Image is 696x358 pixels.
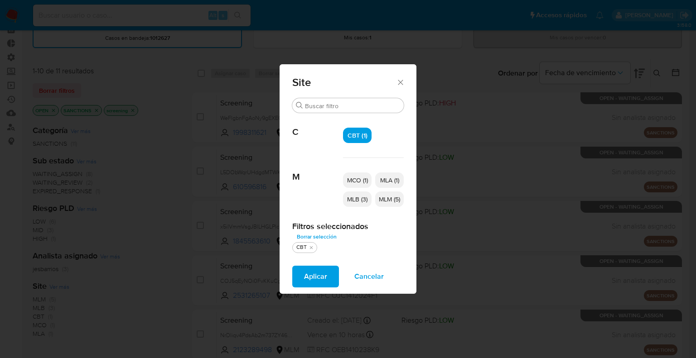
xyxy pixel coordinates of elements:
[375,172,404,188] div: MLA (1)
[396,78,404,86] button: Cerrar
[295,243,309,251] div: CBT
[347,195,367,204] span: MLB (3)
[343,191,372,207] div: MLB (3)
[343,266,396,287] button: Cancelar
[305,102,400,110] input: Buscar filtro
[343,128,372,143] div: CBT (1)
[380,176,399,185] span: MLA (1)
[292,158,343,182] span: M
[379,195,400,204] span: MLM (5)
[308,244,315,251] button: quitar CBT
[292,113,343,138] span: C
[354,267,384,286] span: Cancelar
[292,221,404,231] h2: Filtros seleccionados
[292,77,396,88] span: Site
[292,231,341,242] button: Borrar selección
[343,172,372,188] div: MCO (1)
[375,191,404,207] div: MLM (5)
[348,131,367,140] span: CBT (1)
[292,266,339,287] button: Aplicar
[347,176,368,185] span: MCO (1)
[297,232,337,241] span: Borrar selección
[304,267,327,286] span: Aplicar
[296,102,303,109] button: Buscar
